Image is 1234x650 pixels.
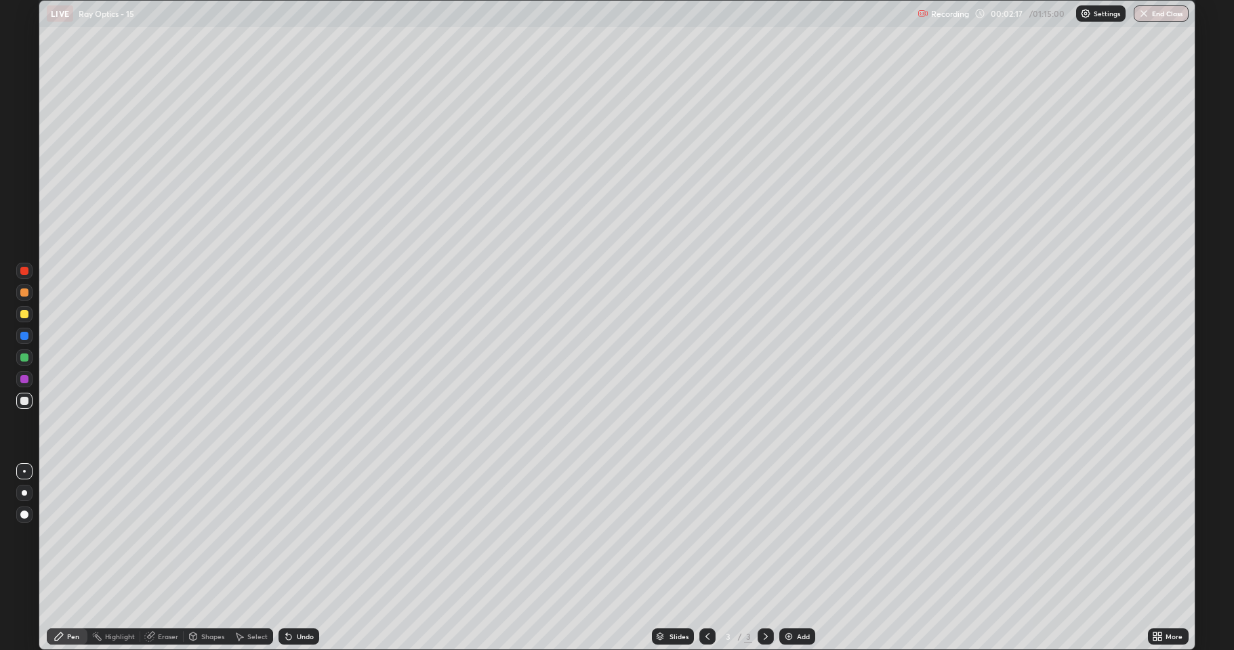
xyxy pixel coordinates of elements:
[1134,5,1189,22] button: End Class
[737,632,741,641] div: /
[1094,10,1120,17] p: Settings
[1166,633,1182,640] div: More
[918,8,928,19] img: recording.375f2c34.svg
[783,631,794,642] img: add-slide-button
[721,632,735,641] div: 3
[931,9,969,19] p: Recording
[247,633,268,640] div: Select
[51,8,69,19] p: LIVE
[105,633,135,640] div: Highlight
[201,633,224,640] div: Shapes
[297,633,314,640] div: Undo
[744,630,752,643] div: 3
[67,633,79,640] div: Pen
[1080,8,1091,19] img: class-settings-icons
[797,633,810,640] div: Add
[79,8,134,19] p: Ray Optics - 15
[1138,8,1149,19] img: end-class-cross
[670,633,688,640] div: Slides
[158,633,178,640] div: Eraser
